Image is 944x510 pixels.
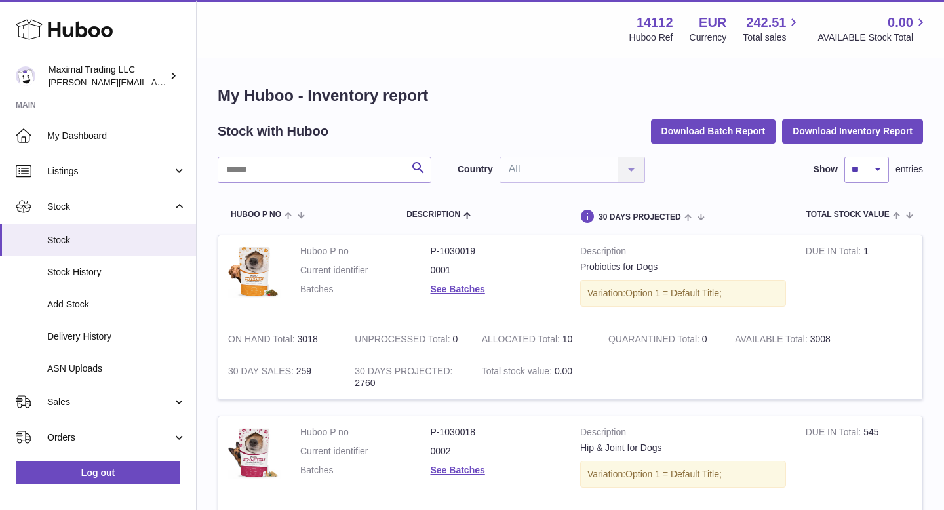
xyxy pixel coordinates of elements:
span: 0.00 [555,366,572,376]
span: 0 [702,334,707,344]
dt: Current identifier [300,264,431,277]
strong: Description [580,245,786,261]
span: Option 1 = Default Title; [625,469,722,479]
span: Delivery History [47,330,186,343]
dt: Batches [300,464,431,477]
span: 0.00 [888,14,913,31]
span: 30 DAYS PROJECTED [599,213,681,222]
dd: 0002 [431,445,561,458]
strong: DUE IN Total [806,427,863,441]
div: Hip & Joint for Dogs [580,442,786,454]
strong: Total stock value [482,366,555,380]
span: Huboo P no [231,210,281,219]
div: Variation: [580,280,786,307]
div: Probiotics for Dogs [580,261,786,273]
dd: P-1030019 [431,245,561,258]
span: 242.51 [746,14,786,31]
dd: 0001 [431,264,561,277]
span: Total sales [743,31,801,44]
td: 10 [472,323,599,355]
dt: Batches [300,283,431,296]
span: My Dashboard [47,130,186,142]
strong: UNPROCESSED Total [355,334,452,347]
strong: EUR [699,14,726,31]
div: Variation: [580,461,786,488]
button: Download Batch Report [651,119,776,143]
img: product image [228,426,281,479]
span: Sales [47,396,172,408]
span: Total stock value [806,210,890,219]
strong: 30 DAYS PROJECTED [355,366,452,380]
strong: AVAILABLE Total [735,334,810,347]
td: 259 [218,355,345,400]
div: Huboo Ref [629,31,673,44]
span: Orders [47,431,172,444]
span: Stock History [47,266,186,279]
td: 3018 [218,323,345,355]
dt: Current identifier [300,445,431,458]
strong: QUARANTINED Total [608,334,702,347]
img: product image [228,245,281,298]
a: See Batches [431,465,485,475]
div: Maximal Trading LLC [49,64,167,88]
h1: My Huboo - Inventory report [218,85,923,106]
strong: Description [580,426,786,442]
span: Option 1 = Default Title; [625,288,722,298]
dt: Huboo P no [300,245,431,258]
span: Listings [47,165,172,178]
h2: Stock with Huboo [218,123,328,140]
span: Stock [47,201,172,213]
a: See Batches [431,284,485,294]
div: Currency [690,31,727,44]
strong: ALLOCATED Total [482,334,562,347]
strong: 30 DAY SALES [228,366,296,380]
strong: DUE IN Total [806,246,863,260]
label: Country [458,163,493,176]
span: AVAILABLE Stock Total [817,31,928,44]
label: Show [814,163,838,176]
a: Log out [16,461,180,484]
button: Download Inventory Report [782,119,923,143]
span: [PERSON_NAME][EMAIL_ADDRESS][DOMAIN_NAME] [49,77,263,87]
strong: ON HAND Total [228,334,298,347]
td: 1 [796,235,922,323]
span: Description [406,210,460,219]
td: 3008 [725,323,852,355]
strong: 14112 [637,14,673,31]
img: scott@scottkanacher.com [16,66,35,86]
a: 0.00 AVAILABLE Stock Total [817,14,928,44]
td: 2760 [345,355,471,400]
span: ASN Uploads [47,363,186,375]
span: entries [895,163,923,176]
td: 545 [796,416,922,504]
td: 0 [345,323,471,355]
dt: Huboo P no [300,426,431,439]
a: 242.51 Total sales [743,14,801,44]
span: Add Stock [47,298,186,311]
span: Stock [47,234,186,246]
dd: P-1030018 [431,426,561,439]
